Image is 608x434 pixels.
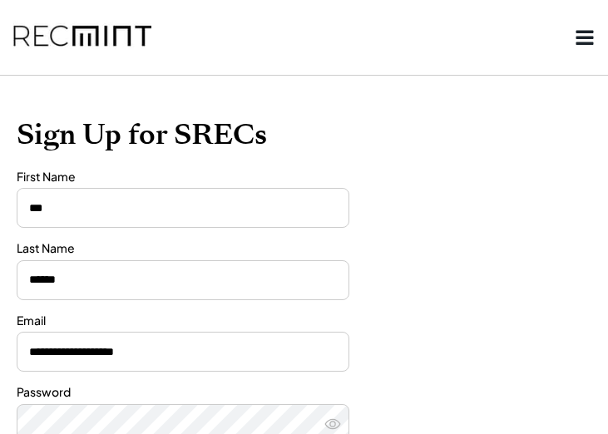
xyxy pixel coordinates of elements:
div: Last Name [17,240,349,257]
img: recmint-logotype%403x.png [13,9,151,66]
div: First Name [17,169,349,185]
h1: Sign Up for SRECs [17,117,591,152]
div: Password [17,384,349,401]
div: Email [17,313,349,329]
